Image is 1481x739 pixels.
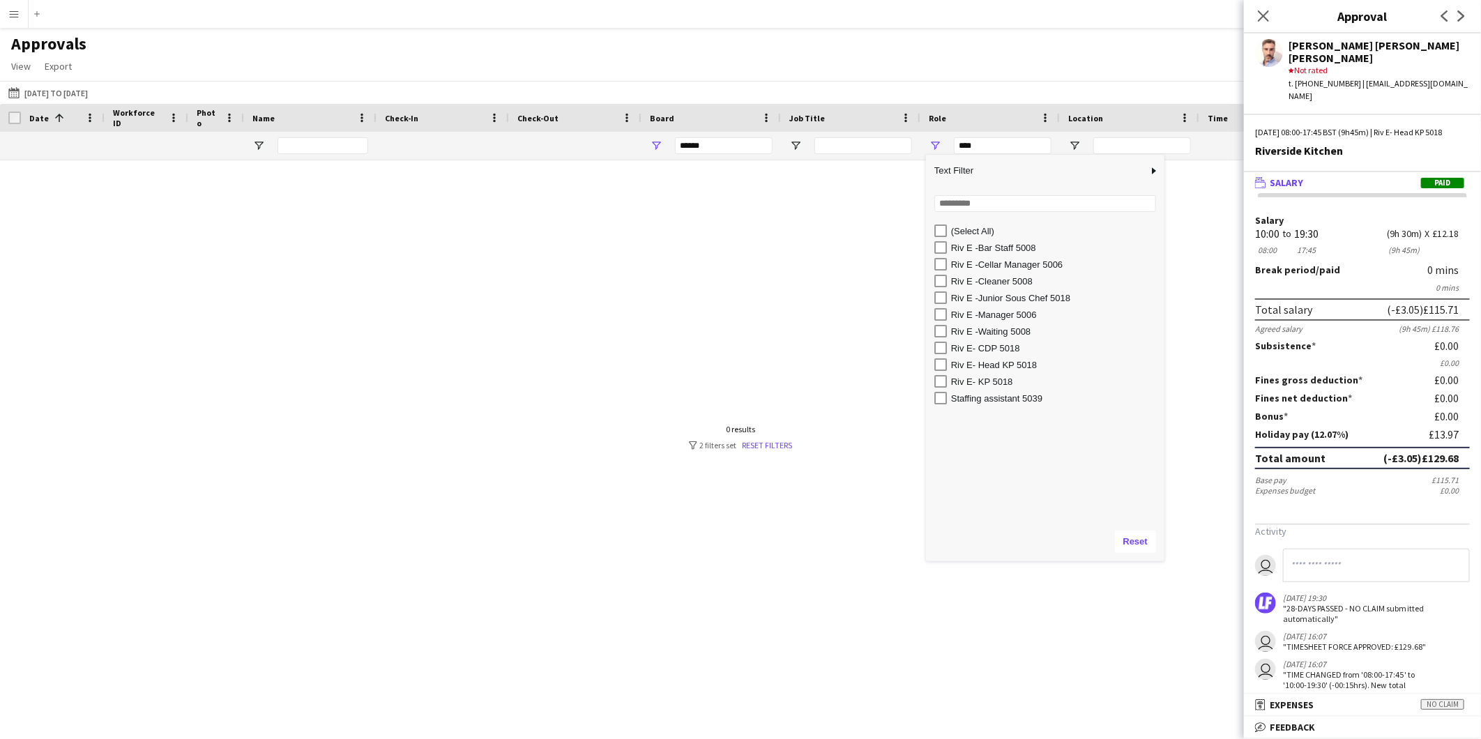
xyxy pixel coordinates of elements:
div: £115.71 [1431,475,1470,485]
div: Staffing assistant 5039 [951,393,1160,404]
span: Time [1208,113,1228,123]
div: Riv E- Head KP 5018 [951,360,1160,370]
div: "TIME CHANGED from '08:00-17:45' to '10:00-19:30' (-00:15hrs). New total salary £129.68" [1283,669,1427,701]
app-user-avatar: Grace Shorten [1255,631,1276,652]
button: Open Filter Menu [1068,139,1081,152]
div: Riv E -Cellar Manager 5006 [951,259,1160,270]
input: Board Filter Input [675,137,773,154]
div: Total amount [1255,451,1326,465]
span: Location [1068,113,1103,123]
a: Reset filters [743,440,793,450]
span: Name [252,113,275,123]
span: Feedback [1270,721,1315,733]
div: Column Filter [926,155,1164,561]
div: Agreed salary [1255,323,1302,334]
div: 9h 30m [1387,229,1422,239]
div: Riv E -Junior Sous Chef 5018 [951,293,1160,303]
button: Open Filter Menu [929,139,941,152]
h3: Activity [1255,525,1470,538]
div: "28-DAYS PASSED - NO CLAIM submitted automatically" [1283,603,1427,624]
div: [DATE] 16:07 [1283,659,1427,669]
div: £0.00 [1434,340,1470,352]
img: logo.png [1255,593,1276,614]
button: [DATE] to [DATE] [6,84,91,101]
div: "TIMESHEET FORCE APPROVED: £129.68" [1283,641,1426,652]
mat-expansion-panel-header: SalaryPaid [1244,172,1481,193]
div: Riv E- CDP 5018 [951,343,1160,353]
div: [DATE] 08:00-17:45 BST (9h45m) | Riv E- Head KP 5018 [1255,126,1470,139]
mat-expansion-panel-header: ExpensesNo claim [1244,694,1481,715]
span: Check-Out [517,113,559,123]
app-user-avatar: Grace Shorten [1255,659,1276,680]
div: to [1282,229,1291,239]
input: Column with Header Selection [8,112,21,124]
input: Job Title Filter Input [814,137,912,154]
h3: Approval [1244,7,1481,25]
div: 17:45 [1294,245,1319,255]
div: 19:30 [1294,229,1319,239]
span: Paid [1421,178,1464,188]
button: Reset [1115,531,1156,553]
div: [DATE] 16:07 [1283,631,1426,641]
span: Job Title [789,113,825,123]
div: Not rated [1289,64,1470,77]
div: 9h 45m [1387,245,1422,255]
div: £0.00 [1255,358,1470,368]
span: Board [650,113,674,123]
div: 0 results [689,424,793,434]
div: Riv E -Bar Staff 5008 [951,243,1160,253]
div: £13.97 [1429,428,1470,441]
div: X [1425,229,1429,239]
a: Export [39,57,77,75]
div: Total salary [1255,303,1312,317]
input: Location Filter Input [1093,137,1191,154]
div: 0 mins [1255,282,1470,293]
div: 10:00 [1255,229,1279,239]
label: Subsistence [1255,340,1316,352]
mat-expansion-panel-header: Feedback [1244,717,1481,738]
div: Riv E -Manager 5006 [951,310,1160,320]
label: Fines net deduction [1255,392,1352,404]
div: 08:00 [1255,245,1279,255]
span: Photo [197,107,219,128]
label: Fines gross deduction [1255,374,1362,386]
div: Filter List [926,222,1164,406]
div: £0.00 [1434,374,1470,386]
span: Date [29,113,49,123]
span: Role [929,113,946,123]
label: Holiday pay (12.07%) [1255,428,1349,441]
span: Text Filter [926,159,1148,183]
div: (-£3.05) £129.68 [1383,451,1459,465]
span: Break period [1255,264,1316,276]
div: Expenses budget [1255,485,1315,496]
span: No claim [1421,699,1464,710]
button: Open Filter Menu [650,139,662,152]
span: Salary [1270,176,1303,189]
label: Salary [1255,215,1470,226]
label: /paid [1255,264,1340,276]
span: Export [45,60,72,73]
div: £0.00 [1440,485,1470,496]
div: 0 mins [1427,264,1470,276]
button: Open Filter Menu [789,139,802,152]
button: Open Filter Menu [252,139,265,152]
div: t. [PHONE_NUMBER] | [EMAIL_ADDRESS][DOMAIN_NAME] [1289,77,1470,102]
div: Base pay [1255,475,1286,485]
span: View [11,60,31,73]
div: Riv E -Waiting 5008 [951,326,1160,337]
div: Riv E- KP 5018 [951,376,1160,387]
div: £0.00 [1434,410,1470,422]
span: Workforce ID [113,107,163,128]
label: Bonus [1255,410,1288,422]
div: (-£3.05) £115.71 [1387,303,1459,317]
span: Expenses [1270,699,1314,711]
div: Riverside Kitchen [1255,144,1470,157]
div: [DATE] 19:30 [1283,593,1427,603]
div: £12.18 [1432,229,1470,239]
a: View [6,57,36,75]
div: [PERSON_NAME] [PERSON_NAME] [PERSON_NAME] [1289,39,1470,64]
div: (Select All) [951,226,1160,236]
span: Check-In [385,113,418,123]
div: Riv E -Cleaner 5008 [951,276,1160,287]
div: £0.00 [1434,392,1470,404]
